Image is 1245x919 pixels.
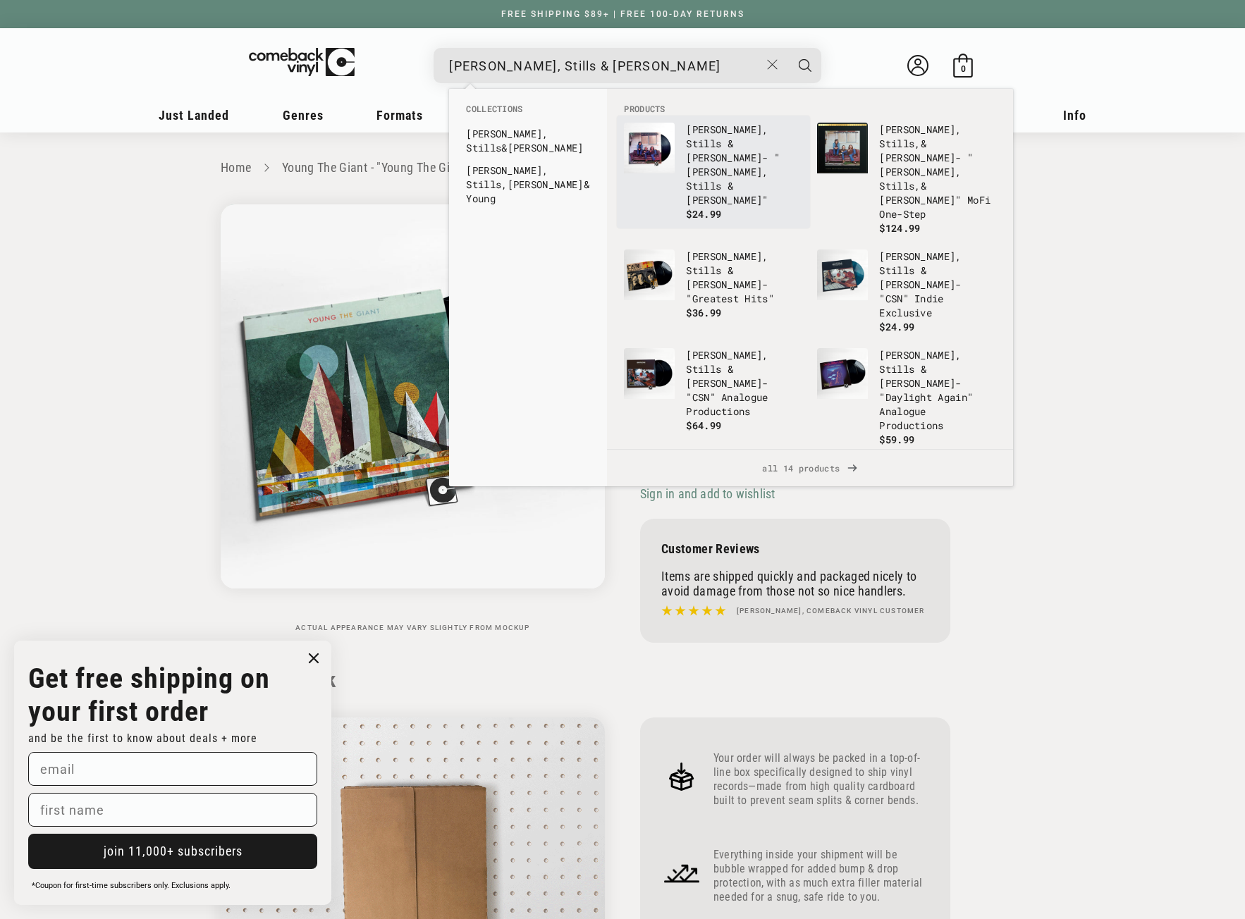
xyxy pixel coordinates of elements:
[32,881,231,890] span: *Coupon for first-time subscribers only. Exclusions apply.
[737,605,925,617] h4: [PERSON_NAME], Comeback Vinyl customer
[686,249,803,306] p: - "Greatest Hits"
[28,793,317,827] input: first name
[376,108,423,123] span: Formats
[879,433,914,446] span: $59.99
[879,320,914,333] span: $24.99
[879,376,955,390] b: [PERSON_NAME]
[28,834,317,869] button: join 11,000+ subscribers
[624,249,803,320] a: Crosby, Stills & Nash - "Greatest Hits" [PERSON_NAME], Stills & [PERSON_NAME]- "Greatest Hits" $3...
[686,348,803,419] p: - "CSN" Analogue Productions
[817,249,996,334] a: Crosby, Stills & Nash - "CSN" Indie Exclusive [PERSON_NAME], Stills & [PERSON_NAME]- "CSN" Indie ...
[921,264,926,277] b: &
[879,123,996,221] p: , - " , " MoFi One-Step
[713,751,929,808] p: Your order will always be packed in a top-of-line box specifically designed to ship vinyl records...
[713,848,929,904] p: Everything inside your shipment will be bubble wrapped for added bump & drop protection, with as ...
[879,193,955,206] b: [PERSON_NAME]
[607,450,1013,486] a: all 14 products
[879,264,914,277] b: Stills
[466,164,590,206] a: [PERSON_NAME], Stills,[PERSON_NAME]& Young
[617,103,1003,116] li: Products
[159,108,229,123] span: Just Landed
[618,450,1002,486] span: all 14 products
[879,165,961,178] b: [PERSON_NAME],
[624,348,803,433] a: Crosby, Stills & Nash - "CSN" Analogue Productions [PERSON_NAME], Stills & [PERSON_NAME]- "CSN" A...
[686,193,762,206] b: [PERSON_NAME]
[728,179,733,192] b: &
[817,123,868,173] img: Crosby, Stills, & Nash - "Crosby, Stills, & Nash" MoFi One-Step
[624,348,675,399] img: Crosby, Stills & Nash - "CSN" Analogue Productions
[728,137,733,150] b: &
[221,667,1024,693] h2: How We Pack
[686,278,762,291] b: [PERSON_NAME]
[282,160,472,175] a: Young The Giant - "Young The Giant"
[879,249,961,263] b: [PERSON_NAME],
[508,178,584,191] b: [PERSON_NAME]
[661,569,929,598] p: Items are shipped quickly and packaged nicely to avoid damage from those not so nice handlers.
[28,662,270,728] strong: Get free shipping on your first order
[466,127,548,140] b: [PERSON_NAME],
[686,348,768,362] b: [PERSON_NAME],
[221,204,605,632] media-gallery: Gallery Viewer
[686,179,721,192] b: Stills
[810,116,1003,242] li: products: Crosby, Stills, & Nash - "Crosby, Stills, & Nash" MoFi One-Step
[624,249,675,300] img: Crosby, Stills & Nash - "Greatest Hits"
[879,179,914,192] b: Stills
[879,278,955,291] b: [PERSON_NAME]
[624,123,675,173] img: Crosby, Stills & Nash - "Crosby, Stills & Nash"
[466,178,501,191] b: Stills
[617,242,810,327] li: products: Crosby, Stills & Nash - "Greatest Hits"
[466,164,548,177] b: [PERSON_NAME],
[728,264,733,277] b: &
[817,123,996,235] a: Crosby, Stills, & Nash - "Crosby, Stills, & Nash" MoFi One-Step [PERSON_NAME], Stills,& [PERSON_N...
[661,602,726,620] img: star5.svg
[817,249,868,300] img: Crosby, Stills & Nash - "CSN" Indie Exclusive
[686,137,721,150] b: Stills
[810,242,1003,341] li: products: Crosby, Stills & Nash - "CSN" Indie Exclusive
[686,151,762,164] b: [PERSON_NAME]
[686,376,762,390] b: [PERSON_NAME]
[28,752,317,786] input: email
[787,48,823,83] button: Search
[961,63,966,74] span: 0
[879,348,961,362] b: [PERSON_NAME],
[221,160,251,175] a: Home
[221,624,605,632] p: Actual appearance may vary slightly from mockup
[1063,108,1086,123] span: Info
[810,341,1003,454] li: products: Crosby, Stills & Nash - "Daylight Again" Analogue Productions
[640,486,779,502] button: Sign in and add to wishlist
[434,48,821,83] div: Search
[921,137,926,150] b: &
[686,264,721,277] b: Stills
[283,108,324,123] span: Genres
[879,221,920,235] span: $124.99
[508,141,584,154] b: [PERSON_NAME]
[449,89,607,217] div: Collections
[686,123,768,136] b: [PERSON_NAME],
[661,756,702,797] img: Frame_4.png
[607,449,1013,486] div: View All
[303,648,324,669] button: Close dialog
[921,179,926,192] b: &
[817,348,868,399] img: Crosby, Stills & Nash - "Daylight Again" Analogue Productions
[686,419,721,432] span: $64.99
[817,348,996,447] a: Crosby, Stills & Nash - "Daylight Again" Analogue Productions [PERSON_NAME], Stills & [PERSON_NAM...
[661,853,702,894] img: Frame_4_1.png
[879,348,996,433] p: - "Daylight Again" Analogue Productions
[617,341,810,440] li: products: Crosby, Stills & Nash - "CSN" Analogue Productions
[607,89,1013,449] div: Products
[686,249,768,263] b: [PERSON_NAME],
[221,158,1024,178] nav: breadcrumbs
[487,9,759,19] a: FREE SHIPPING $89+ | FREE 100-DAY RETURNS
[459,159,597,210] li: collections: Crosby, Stills, Nash & Young
[686,165,768,178] b: [PERSON_NAME],
[760,49,786,80] button: Close
[921,362,926,376] b: &
[617,116,810,228] li: products: Crosby, Stills & Nash - "Crosby, Stills & Nash"
[686,306,721,319] span: $36.99
[661,541,929,556] p: Customer Reviews
[640,486,775,501] span: Sign in and add to wishlist
[449,51,760,80] input: When autocomplete results are available use up and down arrows to review and enter to select
[879,123,961,136] b: [PERSON_NAME],
[879,249,996,320] p: - "CSN" Indie Exclusive
[879,151,955,164] b: [PERSON_NAME]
